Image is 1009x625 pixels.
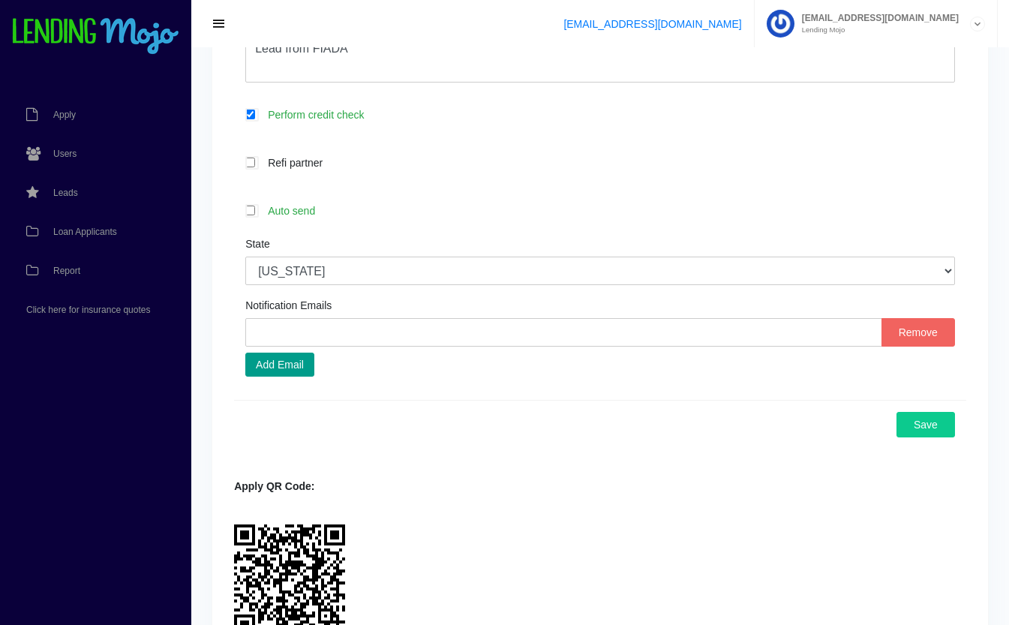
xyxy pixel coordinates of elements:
[794,14,959,23] span: [EMAIL_ADDRESS][DOMAIN_NAME]
[260,154,955,171] label: Refi partner
[245,239,270,249] label: State
[881,318,955,347] button: Remove
[234,479,966,494] div: Apply QR Code:
[245,353,314,377] button: Add Email
[53,110,76,119] span: Apply
[53,188,78,197] span: Leads
[896,412,955,437] button: Save
[260,106,955,123] label: Perform credit check
[794,26,959,34] small: Lending Mojo
[53,266,80,275] span: Report
[53,227,117,236] span: Loan Applicants
[563,18,741,30] a: [EMAIL_ADDRESS][DOMAIN_NAME]
[260,202,955,219] label: Auto send
[767,10,794,38] img: Profile image
[11,18,180,56] img: logo-small.png
[26,305,150,314] span: Click here for insurance quotes
[245,300,332,311] label: Notification Emails
[53,149,77,158] span: Users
